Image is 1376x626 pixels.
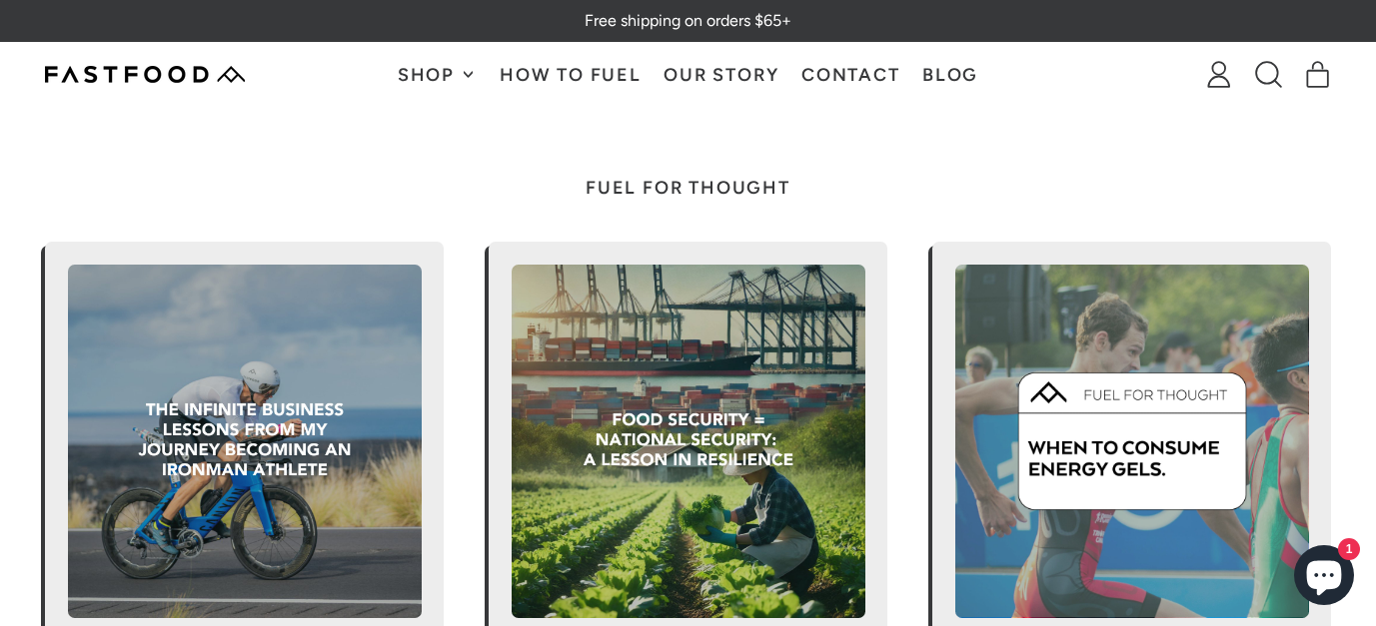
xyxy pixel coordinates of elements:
[653,43,790,106] a: Our Story
[911,43,990,106] a: Blog
[1288,545,1360,610] inbox-online-store-chat: Shopify online store chat
[790,43,911,106] a: Contact
[45,179,1331,197] h1: FUEL FOR THOUGHT
[45,66,245,83] img: Fastfood
[489,43,653,106] a: How To Fuel
[386,43,488,106] button: Shop
[398,66,460,84] span: Shop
